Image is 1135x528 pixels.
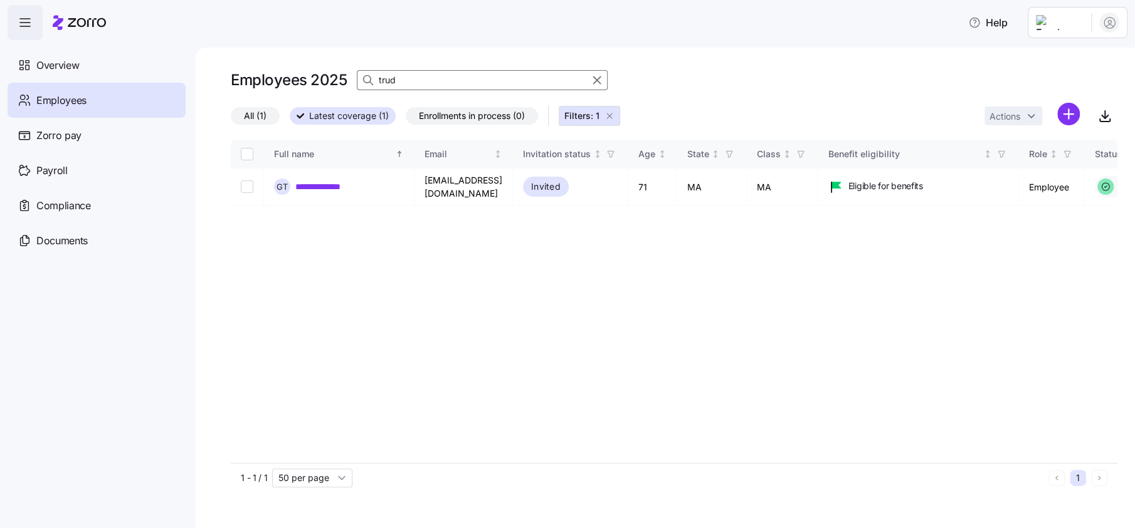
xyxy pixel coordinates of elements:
th: EmailNot sorted [414,140,513,168]
span: Compliance [36,198,91,214]
button: 1 [1070,470,1086,486]
div: Not sorted [711,150,720,158]
th: AgeNot sorted [628,140,677,168]
span: Filters: 1 [564,110,599,122]
button: Help [958,10,1018,35]
a: Zorro pay [8,118,186,153]
button: Next page [1091,470,1107,486]
th: ClassNot sorted [747,140,818,168]
span: G T [277,183,288,191]
th: Benefit eligibilityNot sorted [818,140,1019,168]
td: Employee [1019,168,1085,206]
div: State [687,147,709,161]
input: Select record 1 [241,180,253,193]
a: Employees [8,83,186,118]
svg: add icon [1057,103,1080,125]
a: Compliance [8,188,186,223]
button: Filters: 1 [559,106,620,126]
input: Select all records [241,148,253,160]
div: Age [638,147,655,161]
td: [EMAIL_ADDRESS][DOMAIN_NAME] [414,168,513,206]
div: Class [757,147,781,161]
span: Documents [36,233,88,249]
div: Not sorted [1049,150,1058,158]
div: Not sorted [494,150,502,158]
th: StateNot sorted [677,140,747,168]
span: Zorro pay [36,128,82,143]
input: Search Employees [357,70,608,90]
span: Latest coverage (1) [309,108,389,124]
span: All (1) [244,108,267,124]
td: MA [677,168,747,206]
span: 1 - 1 / 1 [241,472,267,484]
span: Help [968,15,1008,30]
button: Actions [985,106,1042,125]
span: Overview [36,58,79,73]
button: Previous page [1048,470,1065,486]
a: Payroll [8,153,186,188]
span: Actions [990,112,1020,121]
span: Payroll [36,163,68,179]
span: Invited [531,179,561,194]
h1: Employees 2025 [231,70,347,90]
div: Not sorted [658,150,667,158]
td: 71 [628,168,677,206]
img: Employer logo [1036,15,1081,30]
th: Invitation statusNot sorted [513,140,628,168]
div: Benefit eligibility [828,147,981,161]
span: Eligible for benefits [848,180,923,192]
div: Role [1029,147,1047,161]
div: Sorted ascending [395,150,404,158]
div: Full name [274,147,393,161]
th: Full nameSorted ascending [264,140,414,168]
a: Overview [8,48,186,83]
div: Not sorted [593,150,602,158]
div: Invitation status [523,147,591,161]
div: Not sorted [983,150,992,158]
td: MA [747,168,818,206]
div: Email [425,147,492,161]
th: RoleNot sorted [1019,140,1085,168]
span: Enrollments in process (0) [419,108,525,124]
span: Employees [36,93,87,108]
a: Documents [8,223,186,258]
div: Not sorted [783,150,791,158]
